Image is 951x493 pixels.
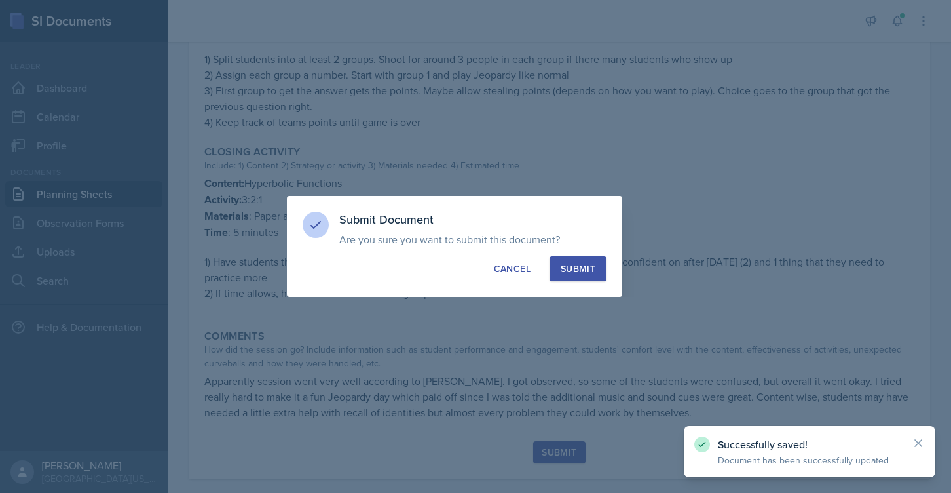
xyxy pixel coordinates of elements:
div: Cancel [494,262,531,275]
p: Document has been successfully updated [718,454,901,467]
button: Submit [550,256,606,281]
h3: Submit Document [339,212,606,227]
p: Are you sure you want to submit this document? [339,233,606,246]
div: Submit [561,262,595,275]
button: Cancel [483,256,542,281]
p: Successfully saved! [718,438,901,451]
